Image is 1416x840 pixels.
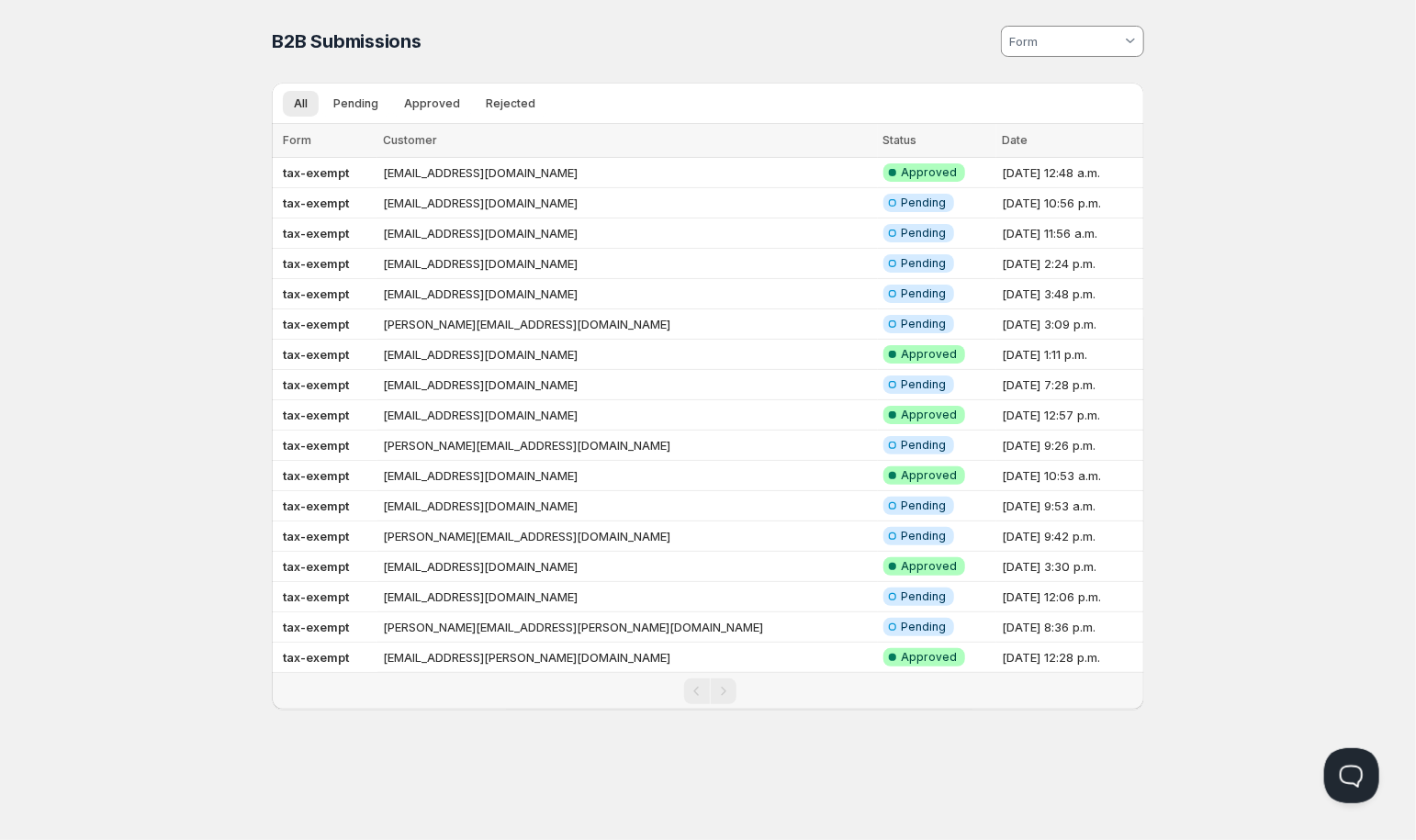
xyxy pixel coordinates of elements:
[283,286,349,301] b: tax-exempt
[902,589,947,604] span: Pending
[902,165,958,180] span: Approved
[377,552,878,582] td: [EMAIL_ADDRESS][DOMAIN_NAME]
[377,612,878,643] td: [PERSON_NAME][EMAIL_ADDRESS][PERSON_NAME][DOMAIN_NAME]
[283,226,349,241] b: tax-exempt
[996,643,1144,673] td: [DATE] 12:28 p.m.
[383,133,437,147] span: Customer
[283,650,349,665] b: tax-exempt
[996,612,1144,643] td: [DATE] 8:36 p.m.
[902,529,947,543] span: Pending
[902,317,947,331] span: Pending
[377,340,878,370] td: [EMAIL_ADDRESS][DOMAIN_NAME]
[486,96,535,111] span: Rejected
[996,340,1144,370] td: [DATE] 1:11 p.m.
[996,491,1144,521] td: [DATE] 9:53 a.m.
[283,377,349,392] b: tax-exempt
[283,317,349,331] b: tax-exempt
[377,218,878,249] td: [EMAIL_ADDRESS][DOMAIN_NAME]
[1002,133,1028,147] span: Date
[902,620,947,634] span: Pending
[996,400,1144,431] td: [DATE] 12:57 p.m.
[377,370,878,400] td: [EMAIL_ADDRESS][DOMAIN_NAME]
[272,30,421,52] span: B2B Submissions
[283,256,349,271] b: tax-exempt
[283,468,349,483] b: tax-exempt
[902,286,947,301] span: Pending
[902,196,947,210] span: Pending
[996,552,1144,582] td: [DATE] 3:30 p.m.
[996,521,1144,552] td: [DATE] 9:42 p.m.
[283,559,349,574] b: tax-exempt
[377,643,878,673] td: [EMAIL_ADDRESS][PERSON_NAME][DOMAIN_NAME]
[377,582,878,612] td: [EMAIL_ADDRESS][DOMAIN_NAME]
[377,249,878,279] td: [EMAIL_ADDRESS][DOMAIN_NAME]
[283,529,349,543] b: tax-exempt
[996,188,1144,218] td: [DATE] 10:56 p.m.
[283,165,349,180] b: tax-exempt
[377,158,878,188] td: [EMAIL_ADDRESS][DOMAIN_NAME]
[996,431,1144,461] td: [DATE] 9:26 p.m.
[902,650,958,665] span: Approved
[996,309,1144,340] td: [DATE] 3:09 p.m.
[404,96,460,111] span: Approved
[996,370,1144,400] td: [DATE] 7:28 p.m.
[377,521,878,552] td: [PERSON_NAME][EMAIL_ADDRESS][DOMAIN_NAME]
[902,408,958,422] span: Approved
[996,218,1144,249] td: [DATE] 11:56 a.m.
[996,461,1144,491] td: [DATE] 10:53 a.m.
[283,408,349,422] b: tax-exempt
[272,672,1144,710] nav: Pagination
[902,559,958,574] span: Approved
[283,196,349,210] b: tax-exempt
[996,582,1144,612] td: [DATE] 12:06 p.m.
[902,468,958,483] span: Approved
[377,188,878,218] td: [EMAIL_ADDRESS][DOMAIN_NAME]
[902,498,947,513] span: Pending
[902,377,947,392] span: Pending
[902,226,947,241] span: Pending
[1006,27,1121,56] input: Form
[902,347,958,362] span: Approved
[996,249,1144,279] td: [DATE] 2:24 p.m.
[377,279,878,309] td: [EMAIL_ADDRESS][DOMAIN_NAME]
[377,431,878,461] td: [PERSON_NAME][EMAIL_ADDRESS][DOMAIN_NAME]
[1324,748,1379,803] iframe: Help Scout Beacon - Open
[333,96,378,111] span: Pending
[377,491,878,521] td: [EMAIL_ADDRESS][DOMAIN_NAME]
[283,589,349,604] b: tax-exempt
[377,400,878,431] td: [EMAIL_ADDRESS][DOMAIN_NAME]
[283,133,311,147] span: Form
[902,438,947,453] span: Pending
[902,256,947,271] span: Pending
[283,438,349,453] b: tax-exempt
[377,309,878,340] td: [PERSON_NAME][EMAIL_ADDRESS][DOMAIN_NAME]
[283,620,349,634] b: tax-exempt
[883,133,917,147] span: Status
[283,347,349,362] b: tax-exempt
[283,498,349,513] b: tax-exempt
[996,158,1144,188] td: [DATE] 12:48 a.m.
[996,279,1144,309] td: [DATE] 3:48 p.m.
[294,96,308,111] span: All
[377,461,878,491] td: [EMAIL_ADDRESS][DOMAIN_NAME]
